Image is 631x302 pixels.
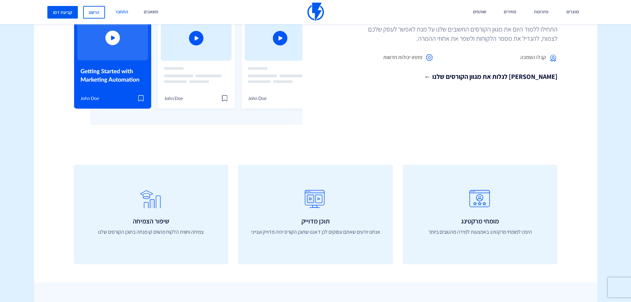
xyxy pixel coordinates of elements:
h3: תוכן מדוייק [245,217,386,225]
h3: מומחי מרקטינג [409,217,551,225]
h3: שיפור הצמיחה [80,217,222,225]
span: פתחו יכולות חדשות [383,54,422,61]
p: היפכו למומחי מרקטינג באמצעות למידה מהטובים ביותר [409,228,551,236]
a: [PERSON_NAME] לגלות את מגוון הקורסים שלנו ← [321,72,557,82]
p: צמיחה וחווית הלקוח מהווים קו מנחה בתוכן הקורסים שלנו [80,228,222,236]
a: קביעת דמו [47,6,78,19]
p: אנחנו יודעים שאתם עסוקים לכן דאגנו שתוכן הקורס יהיה מדוייק וענייני [245,228,386,236]
span: קבלו הסמכה [520,54,546,61]
a: הרשם [83,6,105,19]
p: התחילו ללמוד היום את מגוון הקורסים החשובים שלנו על מנת לאפשר לעסק שלכם לצמוח, להגדיל את מספר הלקו... [359,25,557,43]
